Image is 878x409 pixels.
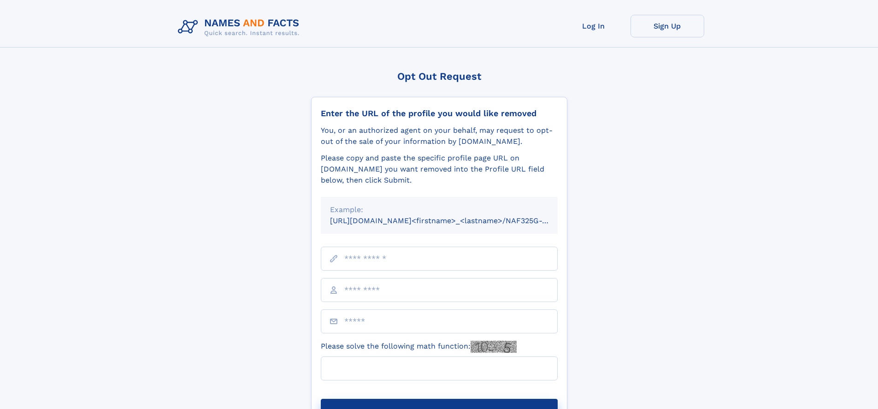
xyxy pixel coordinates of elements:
[330,204,548,215] div: Example:
[330,216,575,225] small: [URL][DOMAIN_NAME]<firstname>_<lastname>/NAF325G-xxxxxxxx
[311,71,567,82] div: Opt Out Request
[174,15,307,40] img: Logo Names and Facts
[321,125,558,147] div: You, or an authorized agent on your behalf, may request to opt-out of the sale of your informatio...
[557,15,631,37] a: Log In
[321,108,558,119] div: Enter the URL of the profile you would like removed
[321,153,558,186] div: Please copy and paste the specific profile page URL on [DOMAIN_NAME] you want removed into the Pr...
[631,15,704,37] a: Sign Up
[321,341,517,353] label: Please solve the following math function:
